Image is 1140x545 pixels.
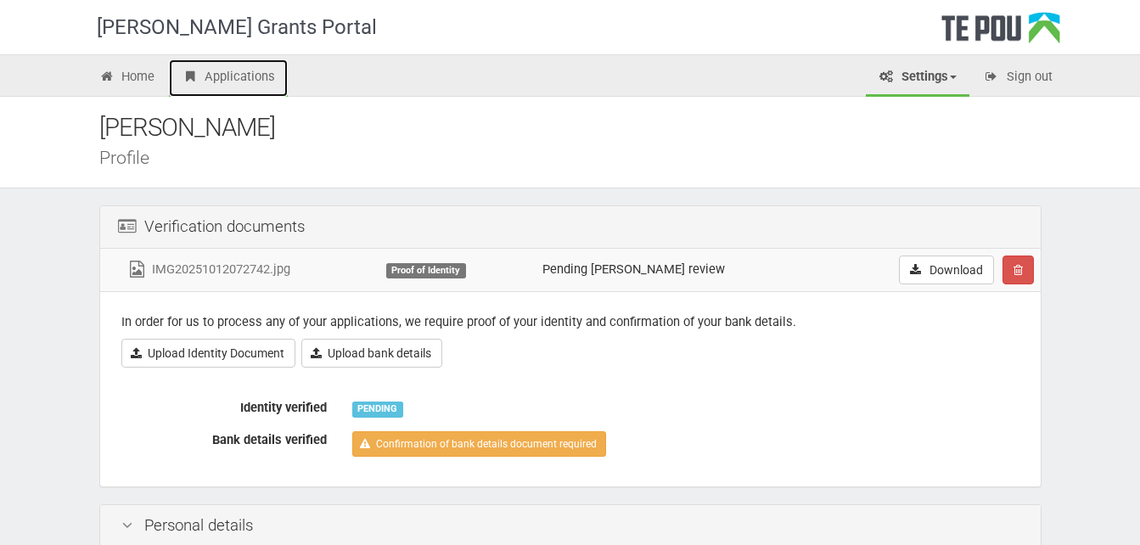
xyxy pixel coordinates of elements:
[971,59,1065,97] a: Sign out
[126,261,290,277] a: IMG20251012072742.jpg
[536,249,823,292] td: Pending [PERSON_NAME] review
[352,402,403,417] div: PENDING
[100,206,1041,249] div: Verification documents
[121,339,295,368] a: Upload Identity Document
[169,59,288,97] a: Applications
[99,149,1067,166] div: Profile
[301,339,442,368] a: Upload bank details
[866,59,969,97] a: Settings
[899,256,994,284] a: Download
[87,59,168,97] a: Home
[352,431,606,457] a: Confirmation of bank details document required
[109,393,340,417] label: Identity verified
[109,425,340,449] label: Bank details verified
[99,110,1067,146] div: [PERSON_NAME]
[386,263,466,278] div: Proof of Identity
[941,12,1060,54] div: Te Pou Logo
[121,313,1019,331] p: In order for us to process any of your applications, we require proof of your identity and confir...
